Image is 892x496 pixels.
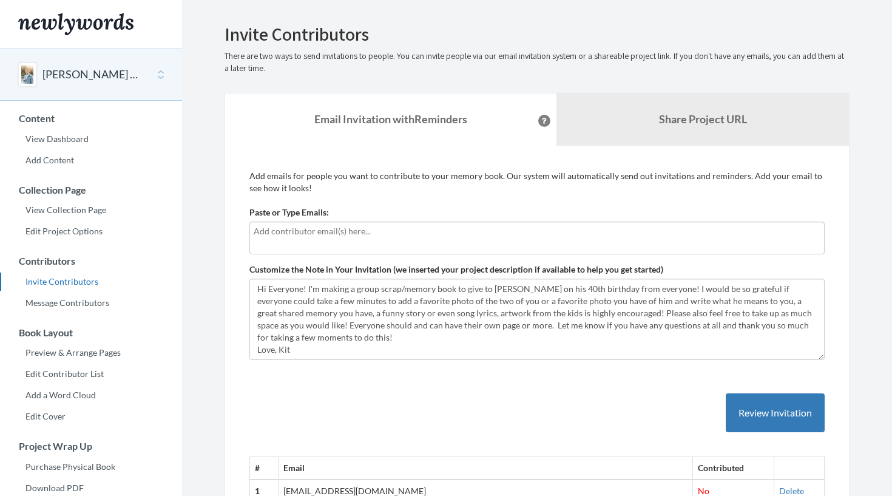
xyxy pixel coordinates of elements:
[18,13,133,35] img: Newlywords logo
[1,441,182,452] h3: Project Wrap Up
[1,327,182,338] h3: Book Layout
[692,457,774,480] th: Contributed
[249,263,663,276] label: Customize the Note in Your Invitation (we inserted your project description if available to help ...
[249,279,825,360] textarea: Hi Everyone! I'm making a group scrap/memory book to give to [PERSON_NAME] on his 40th birthday f...
[225,24,850,44] h2: Invite Contributors
[279,457,692,480] th: Email
[1,113,182,124] h3: Content
[659,112,747,126] b: Share Project URL
[249,170,825,194] p: Add emails for people you want to contribute to your memory book. Our system will automatically s...
[225,50,850,75] p: There are two ways to send invitations to people. You can invite people via our email invitation ...
[726,393,825,433] button: Review Invitation
[314,112,467,126] strong: Email Invitation with Reminders
[1,185,182,195] h3: Collection Page
[250,457,279,480] th: #
[249,206,329,219] label: Paste or Type Emails:
[698,486,709,496] span: No
[779,486,804,496] a: Delete
[254,225,820,238] input: Add contributor email(s) here...
[42,67,141,83] button: [PERSON_NAME] 40th Birthday
[1,256,182,267] h3: Contributors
